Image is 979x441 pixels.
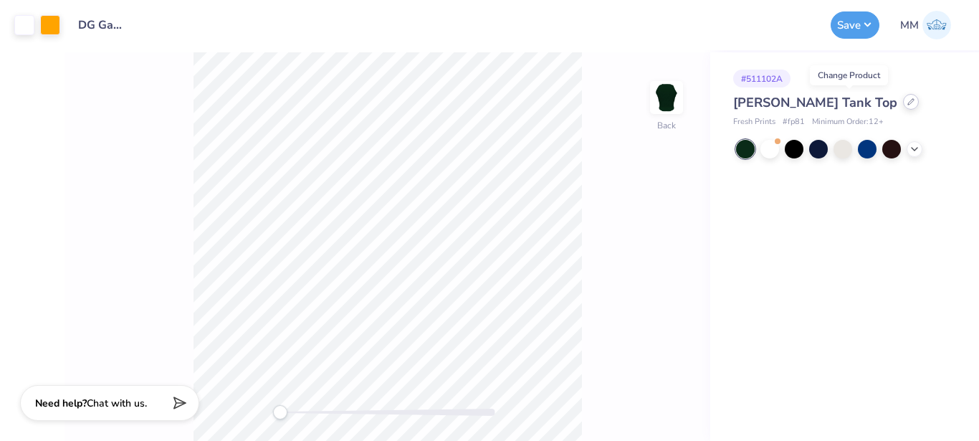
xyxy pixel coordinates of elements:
span: Minimum Order: 12 + [812,116,884,128]
button: Save [831,11,879,39]
span: MM [900,17,919,34]
div: Change Product [810,65,888,85]
img: Back [652,83,681,112]
a: MM [894,11,957,39]
span: Fresh Prints [733,116,775,128]
div: # 511102A [733,70,791,87]
div: Accessibility label [273,405,287,419]
input: Untitled Design [67,11,138,39]
span: Chat with us. [87,397,147,410]
span: # fp81 [783,116,805,128]
strong: Need help? [35,397,87,410]
div: Back [657,119,676,132]
span: [PERSON_NAME] Tank Top [733,94,897,111]
img: Morgan Montgomery [922,11,951,39]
